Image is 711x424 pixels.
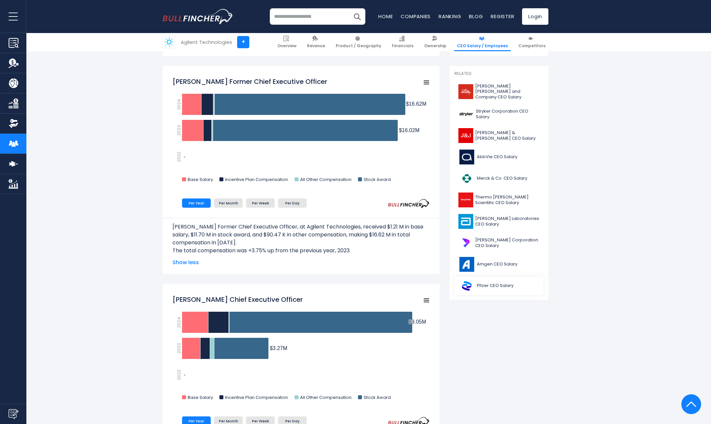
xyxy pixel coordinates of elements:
tspan: $16.02M [399,127,419,133]
img: bullfincher logo [163,9,233,24]
img: MRK logo [458,171,475,186]
a: Thermo [PERSON_NAME] Scientific CEO Salary [454,191,543,209]
tspan: $9.05M [409,319,426,325]
text: - [184,372,185,377]
text: All Other Compensation [300,394,352,401]
a: Go to homepage [163,9,233,24]
p: Related [454,71,543,77]
a: Overview [274,33,299,51]
span: [PERSON_NAME] & [PERSON_NAME] CEO Salary [475,130,540,141]
span: AbbVie CEO Salary [477,154,517,160]
span: [PERSON_NAME] [PERSON_NAME] and Company CEO Salary [475,84,540,100]
a: Financials [389,33,417,51]
li: Per Day [278,198,307,208]
span: Competitors [518,43,545,49]
img: TMO logo [458,193,473,207]
li: Per Month [214,198,243,208]
tspan: $3.27M [270,345,287,351]
p: The total compensation was +3.75% up from the previous year, 2023. [172,247,430,255]
text: All Other Compensation [300,176,352,183]
text: - [184,154,185,159]
a: CEO Salary / Employees [454,33,511,51]
a: [PERSON_NAME] & [PERSON_NAME] CEO Salary [454,126,543,145]
a: Blog [469,13,483,20]
tspan: [PERSON_NAME] Chief Executive Officer [172,295,303,304]
span: [PERSON_NAME] Corporation CEO Salary [475,237,540,249]
li: Per Year [182,198,211,208]
span: Merck & Co. CEO Salary [477,176,527,181]
a: [PERSON_NAME] [PERSON_NAME] and Company CEO Salary [454,82,543,102]
span: Pfizer CEO Salary [477,283,513,289]
text: 2022 [176,370,182,380]
img: Ownership [9,119,18,128]
button: Search [349,8,365,25]
img: ABT logo [458,214,473,229]
img: LLY logo [458,84,473,99]
text: Stock Award [364,176,391,183]
a: Competitors [515,33,548,51]
img: ABBV logo [458,150,475,164]
text: Base Salary [188,394,213,401]
a: Amgen CEO Salary [454,255,543,273]
span: Financials [392,43,414,49]
svg: Padraig McDonnell Chief Executive Officer [172,292,430,407]
a: Product / Geography [333,33,384,51]
a: Stryker Corporation CEO Salary [454,105,543,123]
a: [PERSON_NAME] Corporation CEO Salary [454,234,543,252]
svg: Michael R. McMullen Former Chief Executive Officer [172,74,430,189]
span: CEO Salary / Employees [457,43,508,49]
a: Merck & Co. CEO Salary [454,169,543,188]
img: JNJ logo [458,128,473,143]
img: AMGN logo [458,257,475,272]
span: [PERSON_NAME] Laboratories CEO Salary [475,216,540,227]
a: AbbVie CEO Salary [454,148,543,166]
text: Base Salary [188,176,213,183]
a: Pfizer CEO Salary [454,277,543,295]
img: DHR logo [458,235,473,250]
img: A logo [163,36,175,48]
text: 2023 [176,343,182,354]
a: Home [378,13,393,20]
a: Register [491,13,514,20]
a: Login [522,8,548,25]
div: Agilent Technologies [181,38,232,46]
a: + [237,36,249,48]
span: Show less [172,259,430,266]
text: 2024 [176,99,182,110]
span: Ownership [424,43,447,49]
tspan: [PERSON_NAME] Former Chief Executive Officer [172,77,327,86]
img: SYK logo [458,107,474,122]
a: Ownership [421,33,449,51]
text: Incentive Plan Compensation [225,394,288,401]
text: 2022 [176,152,182,162]
span: Thermo [PERSON_NAME] Scientific CEO Salary [475,194,540,206]
a: [PERSON_NAME] Laboratories CEO Salary [454,212,543,230]
text: Stock Award [364,394,391,401]
a: Companies [401,13,431,20]
img: PFE logo [458,278,475,293]
a: Ranking [439,13,461,20]
span: Amgen CEO Salary [477,262,517,267]
li: Per Week [246,198,275,208]
text: 2024 [176,317,182,328]
a: Revenue [304,33,328,51]
span: Stryker Corporation CEO Salary [476,109,540,120]
span: Overview [277,43,296,49]
text: 2023 [176,125,182,136]
text: Incentive Plan Compensation [225,176,288,183]
tspan: $16.62M [406,101,426,107]
p: [PERSON_NAME] Former Chief Executive Officer, at Agilent Technologies, received $1.21 M in base s... [172,223,430,247]
span: Product / Geography [336,43,381,49]
span: Revenue [307,43,325,49]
